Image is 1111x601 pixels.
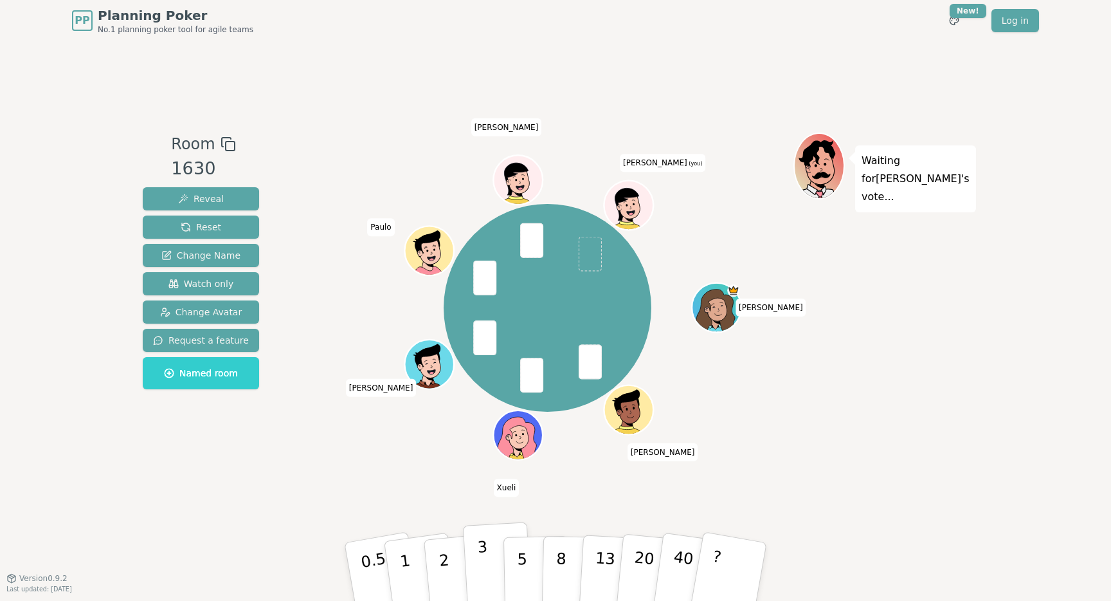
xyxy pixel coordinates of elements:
button: Click to change your avatar [606,182,652,228]
span: Click to change your name [346,379,417,397]
span: Reveal [178,192,224,205]
button: Reveal [143,187,259,210]
span: Click to change your name [620,154,705,172]
span: Click to change your name [471,118,542,136]
button: Request a feature [143,329,259,352]
button: Change Avatar [143,300,259,324]
span: PP [75,13,89,28]
span: Click to change your name [628,443,698,461]
span: Request a feature [153,334,249,347]
button: Watch only [143,272,259,295]
span: Click to change your name [736,299,806,317]
span: Last updated: [DATE] [6,586,72,593]
a: Log in [991,9,1039,32]
span: Room [171,133,215,156]
button: Version0.9.2 [6,573,68,584]
span: johanna is the host [728,284,740,297]
div: New! [950,4,986,18]
span: Reset [181,221,221,234]
span: Change Avatar [160,306,242,319]
button: Named room [143,357,259,389]
a: PPPlanning PokerNo.1 planning poker tool for agile teams [72,6,253,35]
span: Named room [164,367,238,380]
span: (you) [687,162,703,167]
button: Reset [143,216,259,239]
span: Change Name [161,249,240,262]
span: Click to change your name [494,479,519,497]
div: 1630 [171,156,235,182]
span: Click to change your name [367,219,394,237]
span: Version 0.9.2 [19,573,68,584]
span: Planning Poker [98,6,253,24]
span: Watch only [168,277,234,290]
button: Change Name [143,244,259,267]
p: Waiting for [PERSON_NAME] 's vote... [862,152,970,206]
button: New! [943,9,966,32]
span: No.1 planning poker tool for agile teams [98,24,253,35]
